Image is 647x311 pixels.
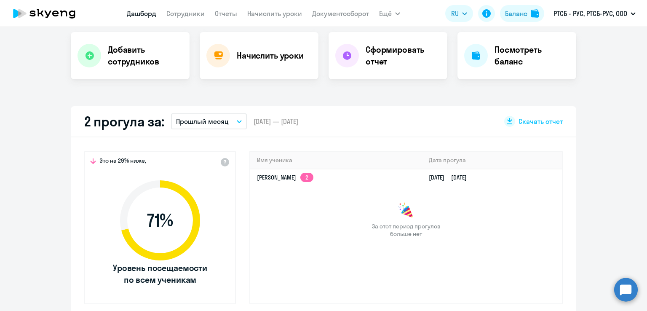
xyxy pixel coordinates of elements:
button: РТСБ - РУС, РТСБ-РУС, ООО [549,3,640,24]
app-skyeng-badge: 2 [300,173,313,182]
button: Прошлый месяц [171,113,247,129]
th: Имя ученика [250,152,422,169]
span: Скачать отчет [519,117,563,126]
th: Дата прогула [422,152,562,169]
a: Начислить уроки [247,9,302,18]
span: 71 % [112,210,209,231]
span: Это на 29% ниже, [99,157,146,167]
h4: Добавить сотрудников [108,44,183,67]
span: [DATE] — [DATE] [254,117,298,126]
a: Сотрудники [166,9,205,18]
img: balance [531,9,539,18]
span: RU [451,8,459,19]
h2: 2 прогула за: [84,113,164,130]
a: Отчеты [215,9,237,18]
button: Балансbalance [500,5,544,22]
button: Ещё [379,5,400,22]
a: [PERSON_NAME]2 [257,174,313,181]
img: congrats [398,202,414,219]
span: За этот период прогулов больше нет [371,223,441,238]
span: Ещё [379,8,392,19]
a: Документооборот [312,9,369,18]
p: Прошлый месяц [176,116,229,126]
p: РТСБ - РУС, РТСБ-РУС, ООО [553,8,627,19]
span: Уровень посещаемости по всем ученикам [112,262,209,286]
h4: Сформировать отчет [366,44,441,67]
button: RU [445,5,473,22]
div: Баланс [505,8,527,19]
h4: Начислить уроки [237,50,304,62]
h4: Посмотреть баланс [495,44,569,67]
a: Дашборд [127,9,156,18]
a: [DATE][DATE] [429,174,473,181]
